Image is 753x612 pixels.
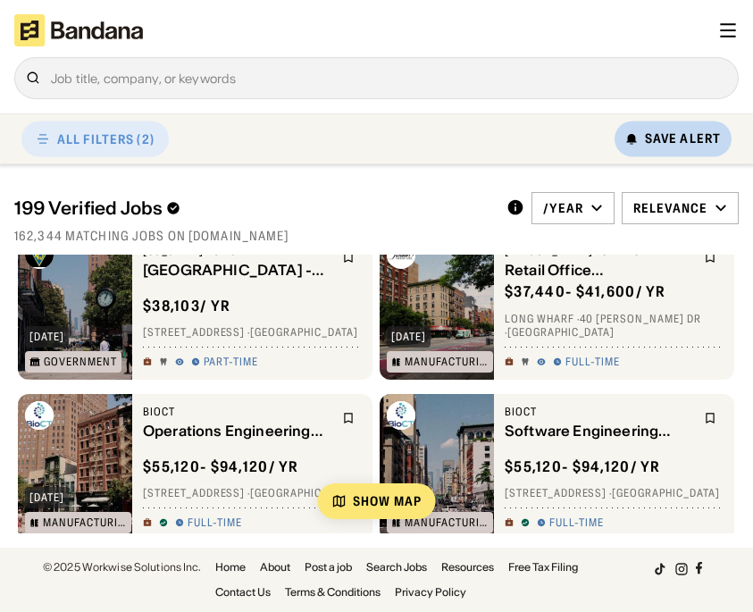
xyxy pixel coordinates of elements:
[143,244,331,258] div: [US_STATE] Police Department
[143,261,331,278] div: [GEOGRAPHIC_DATA] - Certified Public Safety Dispatcher-Part Time
[14,14,143,46] img: Bandana logotype
[143,405,331,419] div: BioCT
[505,457,661,475] div: $ 55,120 - $94,120 / yr
[395,587,466,598] a: Privacy Policy
[43,562,201,573] div: © 2025 Workwise Solutions Inc.
[260,562,290,573] a: About
[57,132,155,145] div: ALL FILTERS (2)
[508,562,578,573] a: Free Tax Filing
[143,457,299,475] div: $ 55,120 - $94,120 / yr
[25,240,54,269] img: New Jersey Police Department logo
[505,422,693,439] div: Software Engineering Intern – Summer 2026
[143,296,230,314] div: $ 38,103 / yr
[543,200,583,216] div: /year
[505,312,724,340] div: Long Wharf · 40 [PERSON_NAME] Dr · [GEOGRAPHIC_DATA]
[215,562,246,573] a: Home
[633,200,707,216] div: Relevance
[505,261,693,278] div: Retail Office Representative
[44,356,117,367] div: Government
[14,197,492,219] div: 199 Verified Jobs
[387,401,415,430] img: BioCT logo
[441,562,494,573] a: Resources
[143,486,362,500] div: [STREET_ADDRESS] · [GEOGRAPHIC_DATA]
[143,422,331,439] div: Operations Engineering Intern – Summer 2026
[353,495,422,507] div: Show Map
[188,516,242,530] div: Full-time
[215,587,271,598] a: Contact Us
[505,282,666,301] div: $ 37,440 - $41,600 / yr
[204,355,258,369] div: Part-time
[505,486,724,500] div: [STREET_ADDRESS] · [GEOGRAPHIC_DATA]
[405,517,489,528] div: Manufacturing
[25,401,54,430] img: BioCT logo
[43,517,127,528] div: Manufacturing
[645,130,721,147] div: Save Alert
[505,244,693,258] div: [PERSON_NAME] Furniture
[505,405,693,419] div: BioCT
[14,228,739,244] div: 162,344 matching jobs on [DOMAIN_NAME]
[391,331,426,342] div: [DATE]
[549,516,604,530] div: Full-time
[305,562,352,573] a: Post a job
[387,240,415,269] img: Jordan's Furniture logo
[29,492,64,503] div: [DATE]
[366,562,427,573] a: Search Jobs
[14,255,738,533] div: grid
[143,325,362,340] div: [STREET_ADDRESS] · [GEOGRAPHIC_DATA]
[29,331,64,342] div: [DATE]
[405,356,489,367] div: Manufacturing
[51,71,727,85] div: Job title, company, or keywords
[565,355,620,369] div: Full-time
[285,587,381,598] a: Terms & Conditions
